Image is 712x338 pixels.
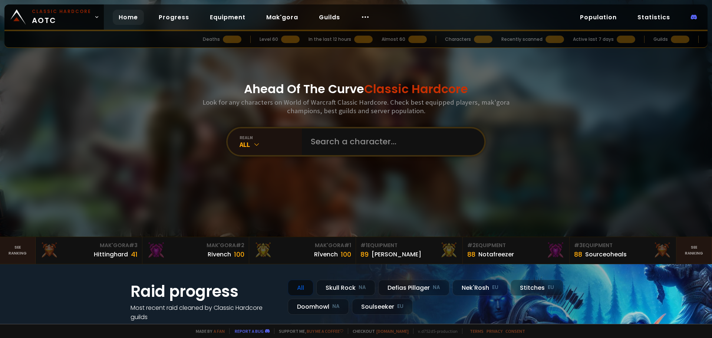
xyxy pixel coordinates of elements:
div: 100 [234,249,244,259]
div: Mak'Gora [147,242,244,249]
small: NA [359,284,366,291]
small: EU [548,284,554,291]
div: Equipment [574,242,672,249]
span: # 1 [360,242,367,249]
div: Active last 7 days [573,36,614,43]
div: 89 [360,249,369,259]
div: Almost 60 [382,36,405,43]
a: Buy me a coffee [307,328,343,334]
div: Level 60 [260,36,278,43]
a: Seeranking [676,237,712,264]
a: Mak'Gora#2Rivench100 [142,237,249,264]
div: 41 [131,249,138,259]
span: # 2 [236,242,244,249]
h1: Ahead Of The Curve [244,80,468,98]
div: Soulseeker [352,299,413,315]
h3: Look for any characters on World of Warcraft Classic Hardcore. Check best equipped players, mak'g... [200,98,512,115]
div: 88 [574,249,582,259]
div: Characters [445,36,471,43]
div: Recently scanned [501,36,543,43]
a: Home [113,10,144,25]
span: Support me, [274,328,343,334]
div: Rîvench [314,250,338,259]
a: Consent [505,328,525,334]
span: # 3 [129,242,138,249]
small: NA [332,303,340,310]
span: # 3 [574,242,583,249]
div: Rivench [208,250,231,259]
div: Mak'Gora [254,242,351,249]
a: Progress [153,10,195,25]
div: Doomhowl [288,299,349,315]
div: 88 [467,249,475,259]
div: Sourceoheals [585,250,627,259]
a: #2Equipment88Notafreezer [463,237,570,264]
a: Mak'gora [260,10,304,25]
div: Defias Pillager [378,280,449,296]
small: EU [492,284,498,291]
a: Classic HardcoreAOTC [4,4,104,30]
div: realm [240,135,302,140]
a: [DOMAIN_NAME] [376,328,409,334]
a: Equipment [204,10,251,25]
div: Hittinghard [94,250,128,259]
div: Equipment [360,242,458,249]
div: Mak'Gora [40,242,138,249]
input: Search a character... [306,128,475,155]
a: Statistics [632,10,676,25]
a: Terms [470,328,484,334]
div: 100 [341,249,351,259]
span: Checkout [348,328,409,334]
a: Report a bug [235,328,264,334]
a: See all progress [131,322,179,331]
div: All [240,140,302,149]
a: #1Equipment89[PERSON_NAME] [356,237,463,264]
a: Mak'Gora#1Rîvench100 [249,237,356,264]
div: Nek'Rosh [452,280,508,296]
h4: Most recent raid cleaned by Classic Hardcore guilds [131,303,279,322]
a: a fan [214,328,225,334]
span: Made by [191,328,225,334]
div: Deaths [203,36,220,43]
small: NA [433,284,440,291]
a: Population [574,10,623,25]
div: In the last 12 hours [309,36,351,43]
div: Skull Rock [316,280,375,296]
span: Classic Hardcore [364,81,468,97]
a: Guilds [313,10,346,25]
h1: Raid progress [131,280,279,303]
a: #3Equipment88Sourceoheals [570,237,676,264]
div: Guilds [653,36,668,43]
small: EU [397,303,403,310]
span: # 1 [344,242,351,249]
span: v. d752d5 - production [413,328,458,334]
span: AOTC [32,8,91,26]
a: Mak'Gora#3Hittinghard41 [36,237,142,264]
div: Notafreezer [478,250,514,259]
div: [PERSON_NAME] [372,250,421,259]
a: Privacy [487,328,502,334]
div: Stitches [511,280,563,296]
div: Equipment [467,242,565,249]
div: All [288,280,313,296]
span: # 2 [467,242,476,249]
small: Classic Hardcore [32,8,91,15]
